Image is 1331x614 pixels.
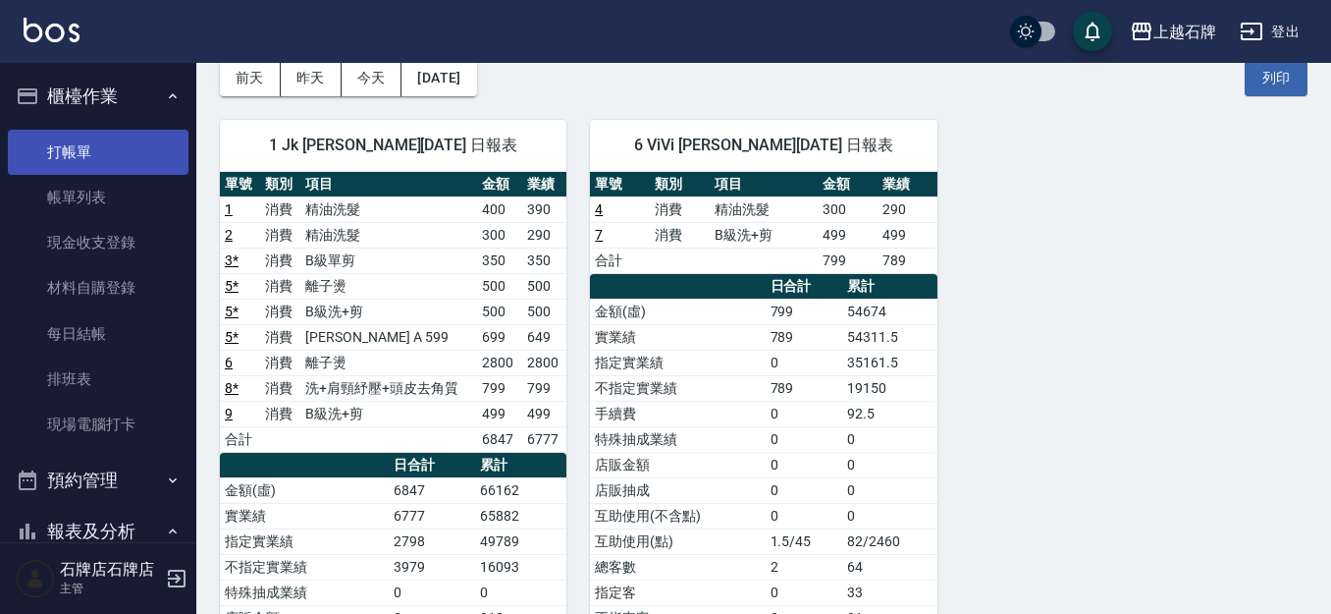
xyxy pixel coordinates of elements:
[590,452,765,477] td: 店販金額
[389,529,475,554] td: 2798
[842,477,937,503] td: 0
[24,18,80,42] img: Logo
[8,71,188,122] button: 櫃檯作業
[8,220,188,265] a: 現金收支登錄
[590,375,765,401] td: 不指定實業績
[766,375,843,401] td: 789
[8,175,188,220] a: 帳單列表
[8,506,188,557] button: 報表及分析
[1245,60,1307,96] button: 列印
[225,406,233,421] a: 9
[220,477,389,503] td: 金額(虛)
[260,172,300,197] th: 類別
[16,559,55,598] img: Person
[842,580,937,605] td: 33
[590,324,765,350] td: 實業績
[300,350,477,375] td: 離子燙
[300,273,477,299] td: 離子燙
[590,529,765,554] td: 互助使用(點)
[220,60,281,96] button: 前天
[243,136,543,155] span: 1 Jk [PERSON_NAME][DATE] 日報表
[842,503,937,529] td: 0
[522,401,567,426] td: 499
[220,580,389,605] td: 特殊抽成業績
[1122,12,1224,52] button: 上越石牌
[818,172,878,197] th: 金額
[475,453,566,478] th: 累計
[300,401,477,426] td: B級洗+剪
[818,222,878,248] td: 499
[766,580,843,605] td: 0
[477,196,521,222] td: 400
[8,265,188,310] a: 材料自購登錄
[522,248,567,273] td: 350
[260,350,300,375] td: 消費
[8,130,188,175] a: 打帳單
[477,299,521,324] td: 500
[818,196,878,222] td: 300
[650,196,710,222] td: 消費
[220,529,389,554] td: 指定實業績
[522,172,567,197] th: 業績
[842,452,937,477] td: 0
[477,222,521,248] td: 300
[220,172,566,453] table: a dense table
[878,172,937,197] th: 業績
[300,299,477,324] td: B級洗+剪
[475,529,566,554] td: 49789
[225,227,233,243] a: 2
[220,172,260,197] th: 單號
[842,324,937,350] td: 54311.5
[590,299,765,324] td: 金額(虛)
[842,274,937,300] th: 累計
[260,299,300,324] td: 消費
[281,60,342,96] button: 昨天
[710,172,818,197] th: 項目
[766,401,843,426] td: 0
[260,375,300,401] td: 消費
[766,274,843,300] th: 日合計
[300,196,477,222] td: 精油洗髮
[477,401,521,426] td: 499
[220,554,389,580] td: 不指定實業績
[225,201,233,217] a: 1
[260,401,300,426] td: 消費
[389,477,475,503] td: 6847
[842,554,937,580] td: 64
[300,222,477,248] td: 精油洗髮
[766,554,843,580] td: 2
[477,350,521,375] td: 2800
[389,554,475,580] td: 3979
[477,172,521,197] th: 金額
[766,426,843,452] td: 0
[590,401,765,426] td: 手續費
[300,248,477,273] td: B級單剪
[220,503,389,529] td: 實業績
[595,227,603,243] a: 7
[260,324,300,350] td: 消費
[477,324,521,350] td: 699
[522,375,567,401] td: 799
[522,324,567,350] td: 649
[650,222,710,248] td: 消費
[225,355,233,370] a: 6
[1073,12,1112,51] button: save
[8,311,188,357] a: 每日結帳
[590,426,765,452] td: 特殊抽成業績
[60,560,160,580] h5: 石牌店石牌店
[590,503,765,529] td: 互助使用(不含點)
[60,580,160,597] p: 主管
[590,350,765,375] td: 指定實業績
[477,375,521,401] td: 799
[522,196,567,222] td: 390
[842,529,937,554] td: 82/2460
[522,350,567,375] td: 2800
[8,455,188,506] button: 預約管理
[1232,14,1307,50] button: 登出
[842,401,937,426] td: 92.5
[766,324,843,350] td: 789
[522,299,567,324] td: 500
[766,452,843,477] td: 0
[260,196,300,222] td: 消費
[590,477,765,503] td: 店販抽成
